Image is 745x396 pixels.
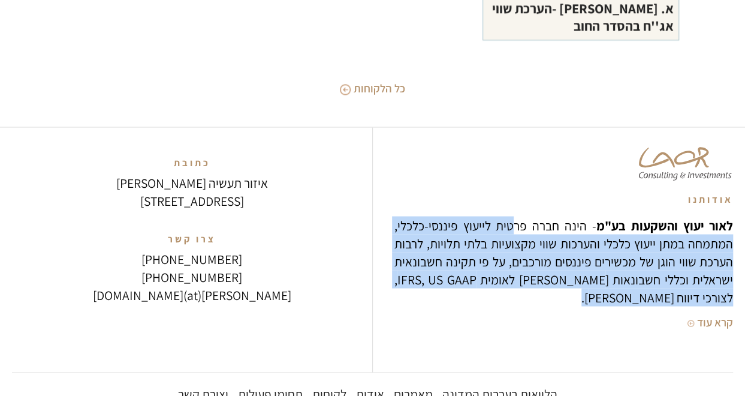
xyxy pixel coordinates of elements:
a: קרא עוד [687,314,734,330]
a: [PHONE_NUMBER] [141,250,242,267]
img: Arrow Left [687,320,695,327]
img: All Icon [340,84,351,95]
a: [PERSON_NAME](at)[DOMAIN_NAME] [93,286,291,303]
img: Laor Consulting & Investments Logo [637,145,733,182]
div: אודותנו [394,194,733,204]
p: - הינה חברה פרטית לייעוץ פיננסי-כלכלי, המתמחה במתן ייעוץ כלכלי והערכות שווי מקצועיות בלתי תלויות,... [394,216,733,306]
strong: לאור יעוץ והשקעות בע"מ [596,217,733,233]
a: [PHONE_NUMBER] [141,268,242,285]
div: קרא עוד [697,314,733,329]
div: צרו קשר [71,233,313,244]
div: כל הלקוחות [354,81,405,95]
a: איזור תעשיה [PERSON_NAME][STREET_ADDRESS] [116,174,268,209]
div: כתובת [71,157,313,167]
a: כל הלקוחות [340,81,405,96]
